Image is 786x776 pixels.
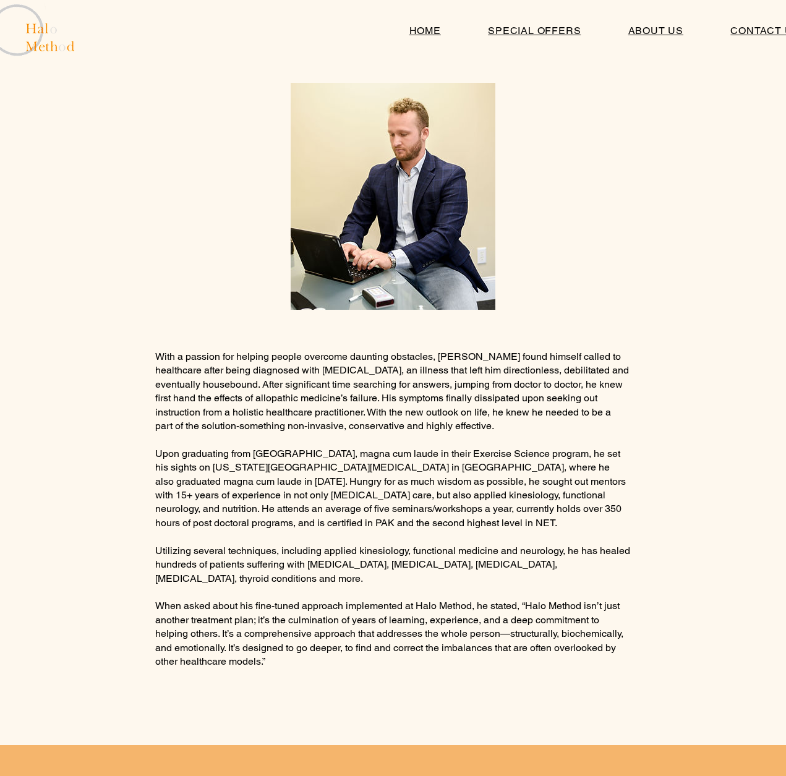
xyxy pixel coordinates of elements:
[467,19,602,43] a: SPECIAL OFFERS
[628,25,683,36] span: ABOUT US
[291,83,495,310] img: Dr Strickland after treating neuropathy, functional medicine, hormone health, chronic conditions ...
[488,25,581,36] span: SPECIAL OFFERS
[155,350,630,433] p: With a passion for helping people overcome daunting obstacles, [PERSON_NAME] found himself called...
[155,599,630,668] p: When asked about his fine-tuned approach implemented at Halo Method, he stated, “Halo Method isn’...
[155,544,630,586] p: Utilizing several techniques, including applied kinesiology, functional medicine and neurology, h...
[388,19,463,43] a: HOME
[409,25,441,36] span: HOME
[607,19,705,43] a: ABOUT US
[155,447,630,530] p: Upon graduating from [GEOGRAPHIC_DATA], magna cum laude in their Exercise Science program, he set...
